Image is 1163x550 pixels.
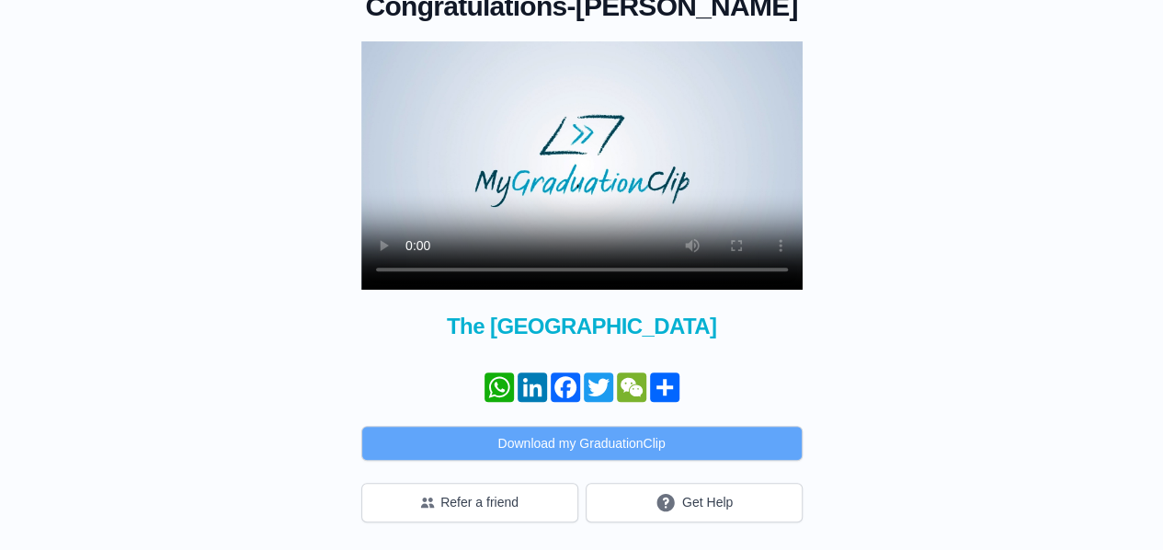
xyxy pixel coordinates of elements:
a: WeChat [615,372,648,402]
a: LinkedIn [516,372,549,402]
button: Get Help [586,483,803,522]
a: Condividi [648,372,681,402]
a: WhatsApp [483,372,516,402]
button: Download my GraduationClip [361,426,803,461]
a: Facebook [549,372,582,402]
span: The [GEOGRAPHIC_DATA] [361,312,803,341]
button: Refer a friend [361,483,578,522]
a: Twitter [582,372,615,402]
